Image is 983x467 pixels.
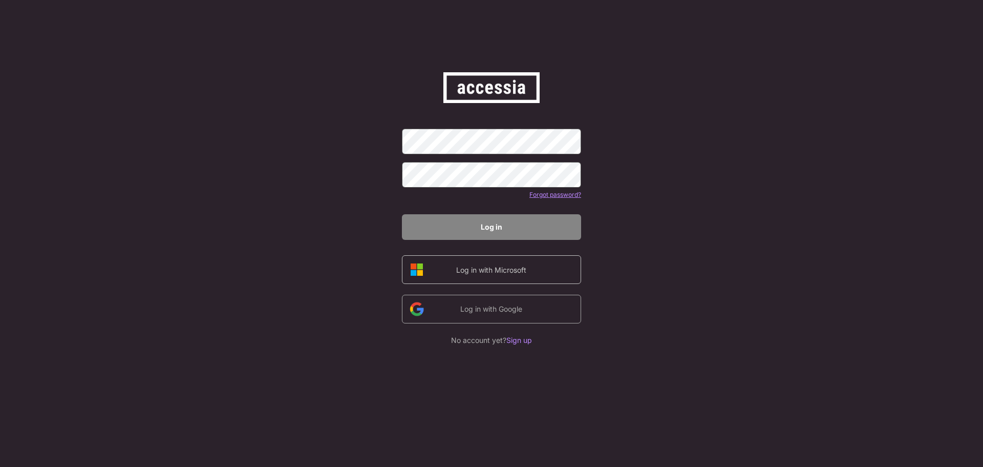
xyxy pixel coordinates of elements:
[402,335,581,346] div: No account yet?
[506,336,532,344] font: Sign up
[402,214,581,240] button: Log in
[448,265,535,275] div: Log in with Microsoft
[448,303,535,314] div: Log in with Google
[526,191,581,199] div: Forgot password?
